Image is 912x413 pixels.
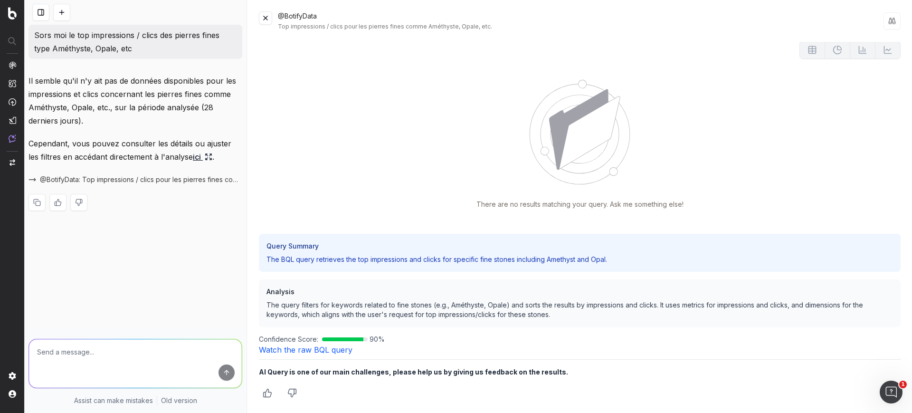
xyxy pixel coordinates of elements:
img: Activation [9,98,16,106]
span: @BotifyData: Top impressions / clics pour les pierres fines comme Améthyste, Opale, etc. [40,175,242,184]
img: Analytics [9,61,16,69]
button: Thumbs up [259,384,276,402]
p: The query filters for keywords related to fine stones (e.g., Améthyste, Opale) and sorts the resu... [266,300,893,319]
p: Assist can make mistakes [74,396,153,405]
span: 1 [899,381,907,388]
a: ici [193,150,212,163]
button: Thumbs down [284,384,301,402]
img: Studio [9,116,16,124]
p: Sors moi le top impressions / clics des pierres fines type Améthyste, Opale, etc [34,29,237,55]
b: AI Query is one of our main challenges, please help us by giving us feedback on the results. [259,368,568,376]
span: 90 % [370,335,385,344]
iframe: Intercom live chat [880,381,902,403]
img: My account [9,390,16,398]
span: Confidence Score: [259,335,318,344]
button: Not available for current data [850,41,875,59]
button: @BotifyData: Top impressions / clics pour les pierres fines comme Améthyste, Opale, etc. [28,175,242,184]
p: Cependant, vous pouvez consulter les détails ou ajuster les filtres en accédant directement à l'a... [28,137,242,163]
img: Setting [9,372,16,380]
p: Il semble qu'il n'y ait pas de données disponibles pour les impressions et clics concernant les p... [28,74,242,127]
img: Botify logo [8,7,17,19]
h3: Query Summary [266,241,893,251]
a: Watch the raw BQL query [259,345,352,355]
button: Not available for current data [875,41,901,59]
p: There are no results matching your query. Ask me something else! [476,200,684,209]
a: Old version [161,396,197,405]
img: Intelligence [9,79,16,87]
p: The BQL query retrieves the top impressions and clicks for specific fine stones including Amethys... [266,255,893,264]
img: Switch project [9,159,15,166]
img: Assist [9,134,16,143]
img: No Data [529,80,630,184]
div: @BotifyData [278,11,883,30]
div: Top impressions / clics pour les pierres fines comme Améthyste, Opale, etc. [278,23,883,30]
button: Not available for current data [825,41,850,59]
button: Not available for current data [799,41,825,59]
h3: Analysis [266,287,893,297]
